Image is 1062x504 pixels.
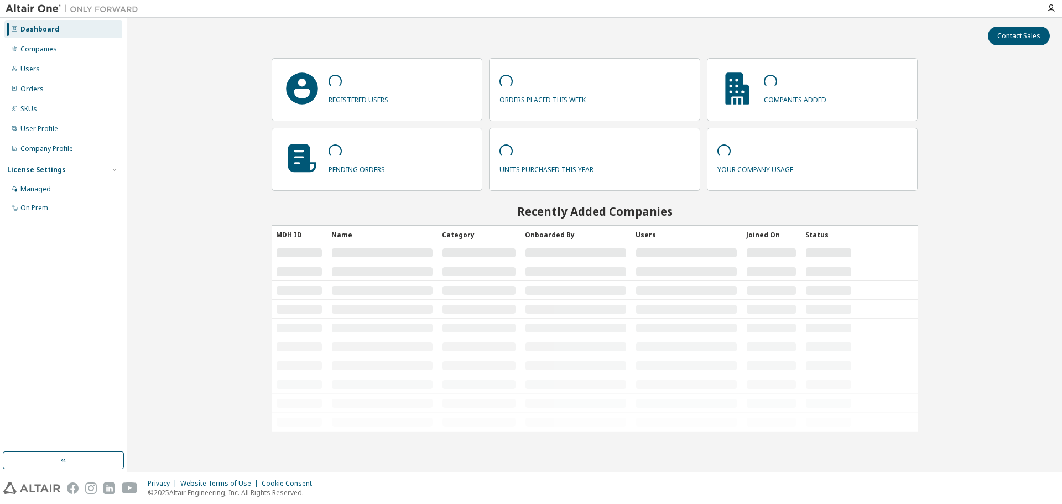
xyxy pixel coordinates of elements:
[20,25,59,34] div: Dashboard
[6,3,144,14] img: Altair One
[272,204,918,219] h2: Recently Added Companies
[988,27,1050,45] button: Contact Sales
[764,92,826,105] p: companies added
[20,204,48,212] div: On Prem
[746,226,796,243] div: Joined On
[329,162,385,174] p: pending orders
[180,479,262,488] div: Website Terms of Use
[525,226,627,243] div: Onboarded By
[262,479,319,488] div: Cookie Consent
[276,226,322,243] div: MDH ID
[85,482,97,494] img: instagram.svg
[499,162,594,174] p: units purchased this year
[499,92,586,105] p: orders placed this week
[148,488,319,497] p: © 2025 Altair Engineering, Inc. All Rights Reserved.
[331,226,433,243] div: Name
[7,165,66,174] div: License Settings
[3,482,60,494] img: altair_logo.svg
[636,226,737,243] div: Users
[148,479,180,488] div: Privacy
[103,482,115,494] img: linkedin.svg
[20,124,58,133] div: User Profile
[20,144,73,153] div: Company Profile
[442,226,516,243] div: Category
[20,185,51,194] div: Managed
[20,85,44,93] div: Orders
[20,65,40,74] div: Users
[805,226,852,243] div: Status
[20,105,37,113] div: SKUs
[67,482,79,494] img: facebook.svg
[717,162,793,174] p: your company usage
[329,92,388,105] p: registered users
[20,45,57,54] div: Companies
[122,482,138,494] img: youtube.svg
